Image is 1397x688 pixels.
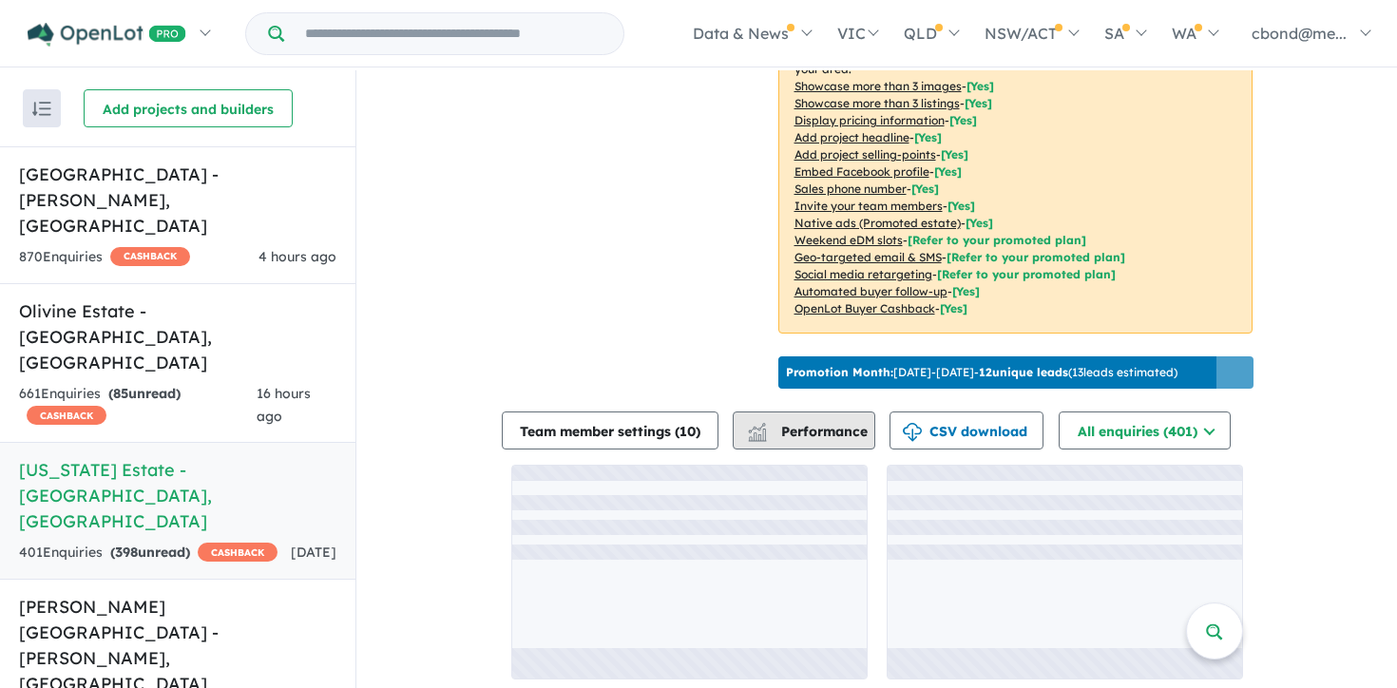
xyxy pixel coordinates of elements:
[679,423,696,440] span: 10
[1059,411,1231,449] button: All enquiries (401)
[19,383,257,429] div: 661 Enquir ies
[794,182,907,196] u: Sales phone number
[19,298,336,375] h5: Olivine Estate - [GEOGRAPHIC_DATA] , [GEOGRAPHIC_DATA]
[952,284,980,298] span: [Yes]
[1252,24,1347,43] span: cbond@me...
[794,284,947,298] u: Automated buyer follow-up
[941,147,968,162] span: [ Yes ]
[947,250,1125,264] span: [Refer to your promoted plan]
[794,301,935,315] u: OpenLot Buyer Cashback
[110,544,190,561] strong: ( unread)
[751,423,868,440] span: Performance
[937,267,1116,281] span: [Refer to your promoted plan]
[786,365,893,379] b: Promotion Month:
[32,102,51,116] img: sort.svg
[113,385,128,402] span: 85
[19,457,336,534] h5: [US_STATE] Estate - [GEOGRAPHIC_DATA] , [GEOGRAPHIC_DATA]
[794,96,960,110] u: Showcase more than 3 listings
[291,544,336,561] span: [DATE]
[748,423,765,433] img: line-chart.svg
[748,429,767,441] img: bar-chart.svg
[979,365,1068,379] b: 12 unique leads
[794,147,936,162] u: Add project selling-points
[27,406,106,425] span: CASHBACK
[733,411,875,449] button: Performance
[966,79,994,93] span: [ Yes ]
[965,96,992,110] span: [ Yes ]
[110,247,190,266] span: CASHBACK
[258,248,336,265] span: 4 hours ago
[19,542,277,564] div: 401 Enquir ies
[949,113,977,127] span: [ Yes ]
[288,13,620,54] input: Try estate name, suburb, builder or developer
[890,411,1043,449] button: CSV download
[786,364,1177,381] p: [DATE] - [DATE] - ( 13 leads estimated)
[908,233,1086,247] span: [Refer to your promoted plan]
[794,199,943,213] u: Invite your team members
[502,411,718,449] button: Team member settings (10)
[115,544,138,561] span: 398
[966,216,993,230] span: [Yes]
[794,267,932,281] u: Social media retargeting
[108,385,181,402] strong: ( unread)
[794,130,909,144] u: Add project headline
[794,79,962,93] u: Showcase more than 3 images
[911,182,939,196] span: [ Yes ]
[28,23,186,47] img: Openlot PRO Logo White
[903,423,922,442] img: download icon
[794,216,961,230] u: Native ads (Promoted estate)
[794,233,903,247] u: Weekend eDM slots
[257,385,311,425] span: 16 hours ago
[794,250,942,264] u: Geo-targeted email & SMS
[84,89,293,127] button: Add projects and builders
[19,246,190,269] div: 870 Enquir ies
[914,130,942,144] span: [ Yes ]
[778,28,1253,334] p: Your project is only comparing to other top-performing projects in your area: - - - - - - - - - -...
[934,164,962,179] span: [ Yes ]
[198,543,277,562] span: CASHBACK
[947,199,975,213] span: [ Yes ]
[794,164,929,179] u: Embed Facebook profile
[940,301,967,315] span: [Yes]
[794,113,945,127] u: Display pricing information
[19,162,336,239] h5: [GEOGRAPHIC_DATA] - [PERSON_NAME] , [GEOGRAPHIC_DATA]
